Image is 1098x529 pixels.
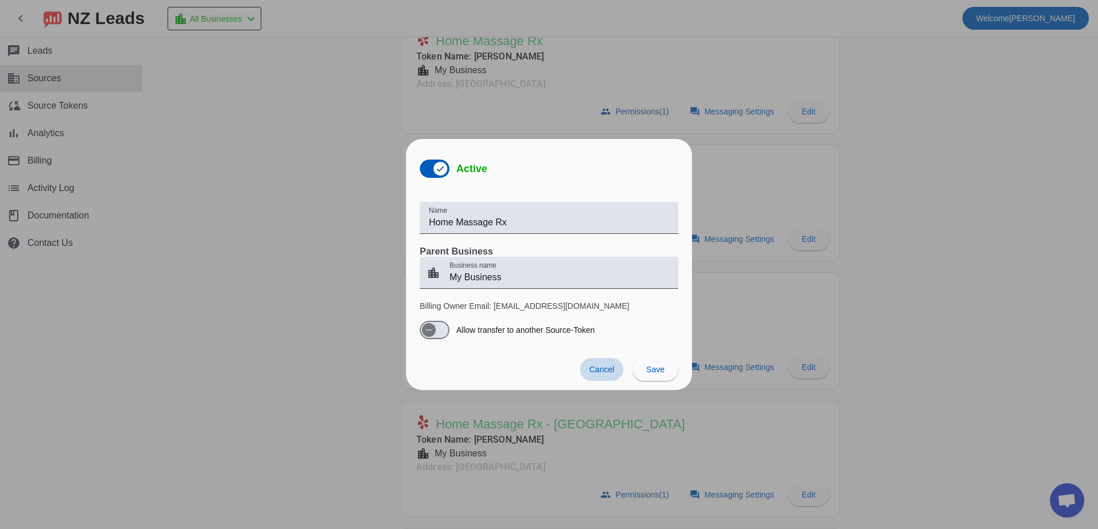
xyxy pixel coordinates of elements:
span: Save [646,365,665,374]
button: Save [632,358,678,381]
mat-label: Name [429,207,447,214]
button: Cancel [580,358,623,381]
span: Active [456,163,487,174]
span: Cancel [589,365,614,374]
h3: Parent Business [420,245,678,257]
p: Billing Owner Email: [EMAIL_ADDRESS][DOMAIN_NAME] [420,300,678,312]
mat-label: Business name [449,262,496,269]
mat-icon: location_city [420,266,447,280]
label: Allow transfer to another Source-Token [454,324,595,336]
